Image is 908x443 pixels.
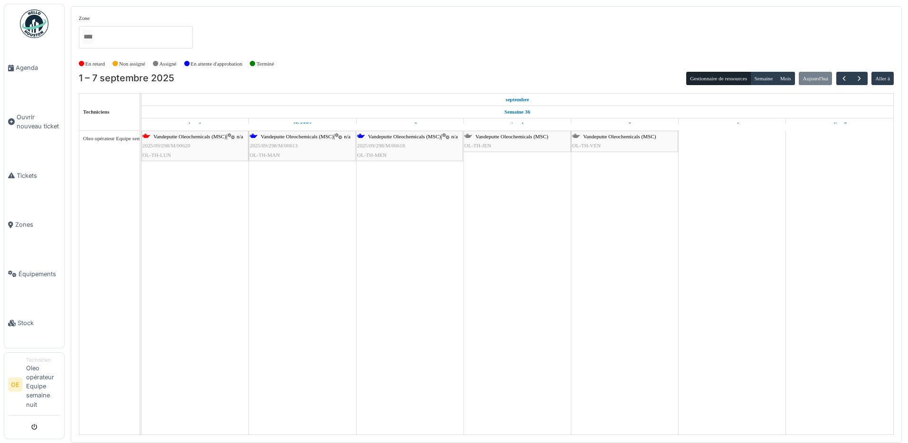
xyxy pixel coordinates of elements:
[4,43,64,93] a: Agenda
[4,299,64,348] a: Stock
[26,356,60,413] li: Oleo opérateur Equipe semaine nuit
[4,151,64,200] a: Tickets
[400,118,419,130] a: 3 septembre 2025
[16,63,60,72] span: Agenda
[830,118,849,130] a: 7 septembre 2025
[357,143,405,148] span: 2025/09/298/M/00618
[20,10,48,38] img: Badge_color-CXgf-gQk.svg
[583,134,656,139] span: Vandeputte Oleochemicals (MSC)
[357,152,387,158] span: OL-TH-MEN
[85,60,105,68] label: En retard
[83,30,92,44] input: Tous
[368,134,441,139] span: Vandeputte Oleochemicals (MSC)
[250,143,298,148] span: 2025/09/298/M/00613
[750,72,776,85] button: Semaine
[451,134,458,139] span: n/a
[851,72,867,86] button: Suivant
[119,60,145,68] label: Non assigné
[722,118,741,130] a: 6 septembre 2025
[186,118,204,130] a: 1 septembre 2025
[502,106,532,118] a: Semaine 36
[291,118,314,130] a: 2 septembre 2025
[256,60,274,68] label: Terminé
[475,134,548,139] span: Vandeputte Oleochemicals (MSC)
[15,220,60,229] span: Zones
[83,135,160,141] span: Oleo opérateur Equipe semaine nuit
[236,134,243,139] span: n/a
[160,60,177,68] label: Assigné
[871,72,894,85] button: Aller à
[615,118,634,130] a: 5 septembre 2025
[509,118,526,130] a: 4 septembre 2025
[503,94,532,106] a: 1 septembre 2025
[572,143,601,148] span: OL-TH-VEN
[4,93,64,151] a: Ouvrir nouveau ticket
[250,152,280,158] span: OL-TH-MAN
[142,143,190,148] span: 2025/09/298/M/00620
[153,134,226,139] span: Vandeputte Oleochemicals (MSC)
[26,356,60,364] div: Technicien
[357,132,462,160] div: |
[79,14,90,22] label: Zone
[17,171,60,180] span: Tickets
[464,143,492,148] span: OL-TH-JEN
[18,318,60,327] span: Stock
[836,72,852,86] button: Précédent
[8,377,22,392] li: OE
[142,152,171,158] span: OL-TH-LUN
[17,113,60,131] span: Ouvrir nouveau ticket
[4,200,64,250] a: Zones
[4,249,64,299] a: Équipements
[261,134,333,139] span: Vandeputte Oleochemicals (MSC)
[19,270,60,279] span: Équipements
[142,132,247,160] div: |
[344,134,350,139] span: n/a
[79,73,174,84] h2: 1 – 7 septembre 2025
[250,132,355,160] div: |
[83,109,110,115] span: Techniciens
[190,60,242,68] label: En attente d'approbation
[686,72,751,85] button: Gestionnaire de ressources
[799,72,832,85] button: Aujourd'hui
[8,356,60,415] a: OE TechnicienOleo opérateur Equipe semaine nuit
[776,72,795,85] button: Mois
